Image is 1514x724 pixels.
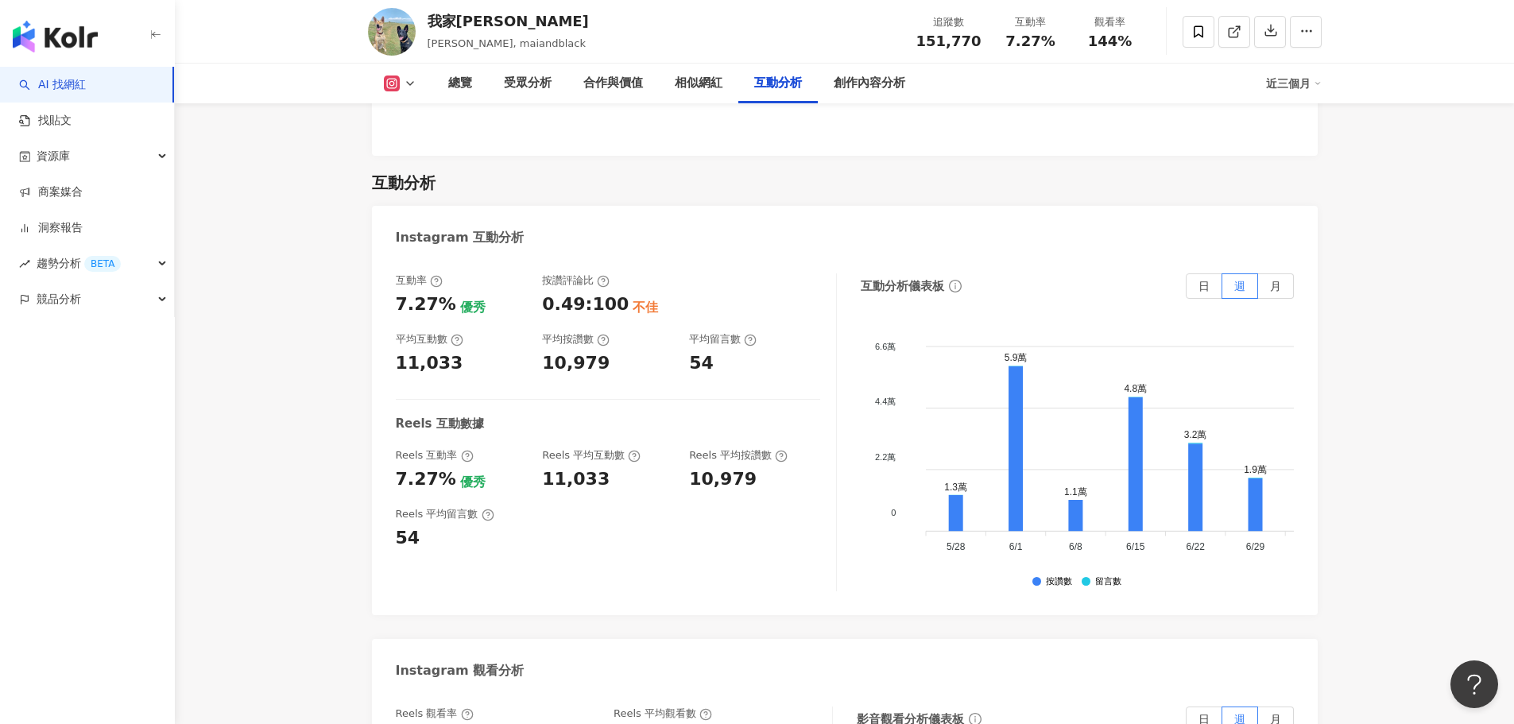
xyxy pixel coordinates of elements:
[396,351,463,376] div: 11,033
[13,21,98,52] img: logo
[1266,71,1322,96] div: 近三個月
[542,351,610,376] div: 10,979
[372,172,436,194] div: 互動分析
[396,526,420,551] div: 54
[947,277,964,295] span: info-circle
[396,332,463,347] div: 平均互動數
[1001,14,1061,30] div: 互動率
[689,448,788,463] div: Reels 平均按讚數
[583,74,643,93] div: 合作與價值
[396,467,456,492] div: 7.27%
[1234,280,1245,292] span: 週
[1095,577,1121,587] div: 留言數
[542,332,610,347] div: 平均按讚數
[19,113,72,129] a: 找貼文
[448,74,472,93] div: 總覽
[19,220,83,236] a: 洞察報告
[1245,542,1264,553] tspan: 6/29
[834,74,905,93] div: 創作內容分析
[19,184,83,200] a: 商案媒合
[1005,33,1055,49] span: 7.27%
[689,467,757,492] div: 10,979
[689,332,757,347] div: 平均留言數
[542,273,610,288] div: 按讚評論比
[1270,280,1281,292] span: 月
[542,292,629,317] div: 0.49:100
[368,8,416,56] img: KOL Avatar
[542,448,641,463] div: Reels 平均互動數
[1009,542,1022,553] tspan: 6/1
[875,342,896,351] tspan: 6.6萬
[37,138,70,174] span: 資源庫
[542,467,610,492] div: 11,033
[396,416,484,432] div: Reels 互動數據
[754,74,802,93] div: 互動分析
[19,77,86,93] a: searchAI 找網紅
[916,14,982,30] div: 追蹤數
[1046,577,1072,587] div: 按讚數
[916,33,982,49] span: 151,770
[37,281,81,317] span: 競品分析
[428,37,586,49] span: [PERSON_NAME], maiandblack
[19,258,30,269] span: rise
[396,292,456,317] div: 7.27%
[675,74,722,93] div: 相似網紅
[396,448,474,463] div: Reels 互動率
[1198,280,1210,292] span: 日
[1186,542,1205,553] tspan: 6/22
[947,542,966,553] tspan: 5/28
[875,397,896,407] tspan: 4.4萬
[689,351,714,376] div: 54
[875,453,896,463] tspan: 2.2萬
[1088,33,1133,49] span: 144%
[633,299,658,316] div: 不佳
[1069,542,1082,553] tspan: 6/8
[396,707,474,721] div: Reels 觀看率
[396,229,525,246] div: Instagram 互動分析
[504,74,552,93] div: 受眾分析
[396,273,443,288] div: 互動率
[1080,14,1140,30] div: 觀看率
[460,474,486,491] div: 優秀
[861,278,944,295] div: 互動分析儀表板
[614,707,712,721] div: Reels 平均觀看數
[1450,660,1498,708] iframe: Help Scout Beacon - Open
[1126,542,1145,553] tspan: 6/15
[460,299,486,316] div: 優秀
[891,508,896,517] tspan: 0
[428,11,589,31] div: 我家[PERSON_NAME]
[396,507,494,521] div: Reels 平均留言數
[396,662,525,679] div: Instagram 觀看分析
[37,246,121,281] span: 趨勢分析
[84,256,121,272] div: BETA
